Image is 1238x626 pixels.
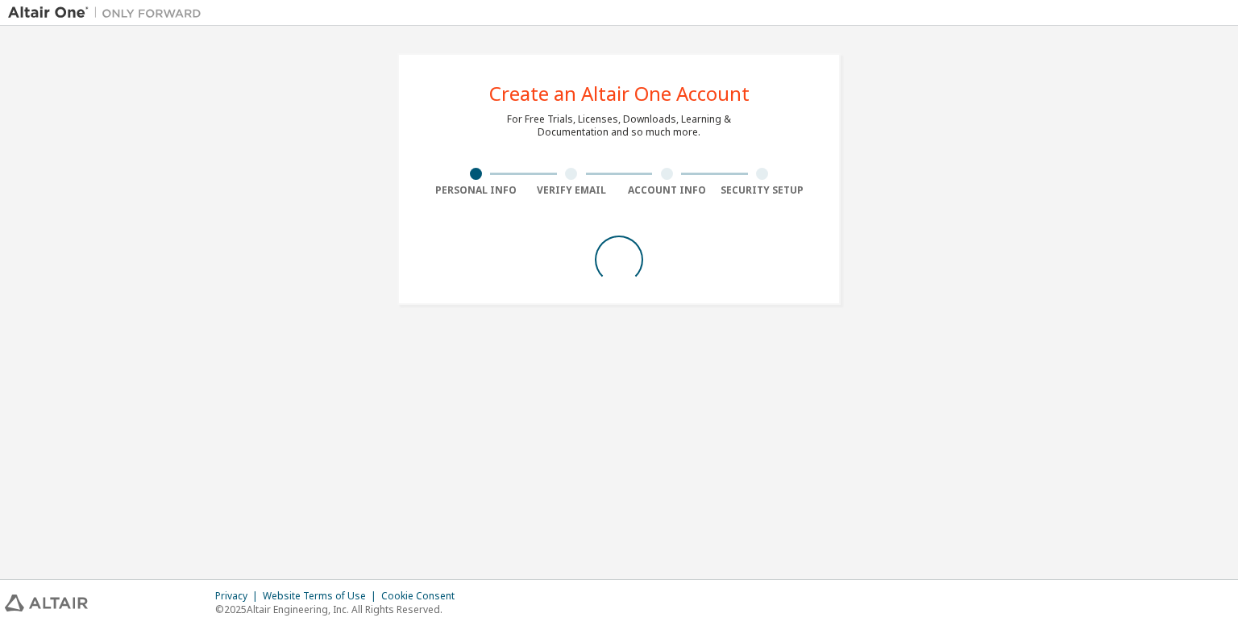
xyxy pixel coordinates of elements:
div: Personal Info [428,184,524,197]
div: Account Info [619,184,715,197]
div: Cookie Consent [381,590,464,603]
div: Verify Email [524,184,620,197]
p: © 2025 Altair Engineering, Inc. All Rights Reserved. [215,603,464,616]
img: altair_logo.svg [5,595,88,611]
div: Website Terms of Use [263,590,381,603]
div: Privacy [215,590,263,603]
img: Altair One [8,5,210,21]
div: Security Setup [715,184,811,197]
div: Create an Altair One Account [489,84,750,103]
div: For Free Trials, Licenses, Downloads, Learning & Documentation and so much more. [507,113,731,139]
